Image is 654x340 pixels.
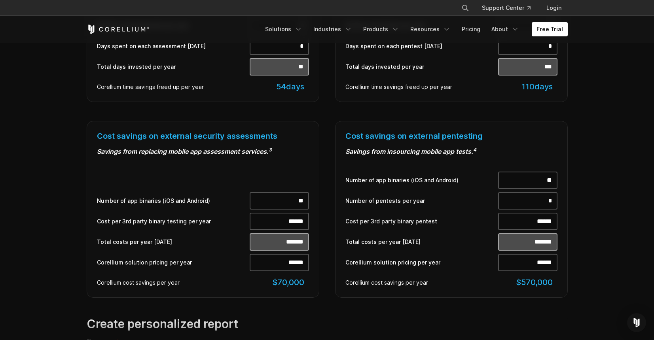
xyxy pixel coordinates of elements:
[476,1,537,15] a: Support Center
[458,1,472,15] button: Search
[87,317,568,332] h3: Create personalized report
[498,278,557,287] div: $
[250,278,309,287] div: $
[521,82,535,91] span: 110
[97,197,250,205] label: Number of app binaries (iOS and Android)
[345,238,498,246] label: Total costs per year [DATE]
[277,278,304,287] span: 70,000
[521,278,553,287] span: 570,000
[97,259,250,266] label: Corellium solution pricing per year
[345,197,498,205] label: Number of pentests per year
[345,176,498,184] label: Number of app binaries (iOS and Android)
[345,147,557,155] h4: Savings from insourcing mobile app tests.
[345,83,498,91] div: Corellium time savings freed up per year
[97,83,250,91] div: Corellium time savings freed up per year
[97,147,309,155] h4: Savings from replacing mobile app assessment services.
[260,22,307,36] a: Solutions
[309,22,357,36] a: Industries
[345,63,498,71] label: Total days invested per year
[250,82,309,92] div: days
[345,131,557,141] h3: Cost savings on external pentesting
[345,279,498,286] div: Corellium cost savings per year
[269,147,272,153] sup: 3
[498,82,557,92] div: days
[540,1,568,15] a: Login
[97,63,250,71] label: Total days invested per year
[97,238,250,246] label: Total costs per year [DATE]
[97,42,250,50] label: Days spent on each assessment [DATE]
[345,217,498,225] label: Cost per 3rd party binary pentest
[473,147,476,153] sup: 4
[97,279,250,286] div: Corellium cost savings per year
[358,22,404,36] a: Products
[276,82,286,91] span: 54
[97,217,250,225] label: Cost per 3rd party binary testing per year
[406,22,455,36] a: Resources
[487,22,524,36] a: About
[627,313,646,332] div: Open Intercom Messenger
[457,22,485,36] a: Pricing
[532,22,568,36] a: Free Trial
[97,131,309,141] h3: Cost savings on external security assessments
[452,1,568,15] div: Navigation Menu
[345,259,498,266] label: Corellium solution pricing per year
[260,22,568,36] div: Navigation Menu
[345,42,498,50] label: Days spent on each pentest [DATE]
[87,25,150,34] a: Corellium Home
